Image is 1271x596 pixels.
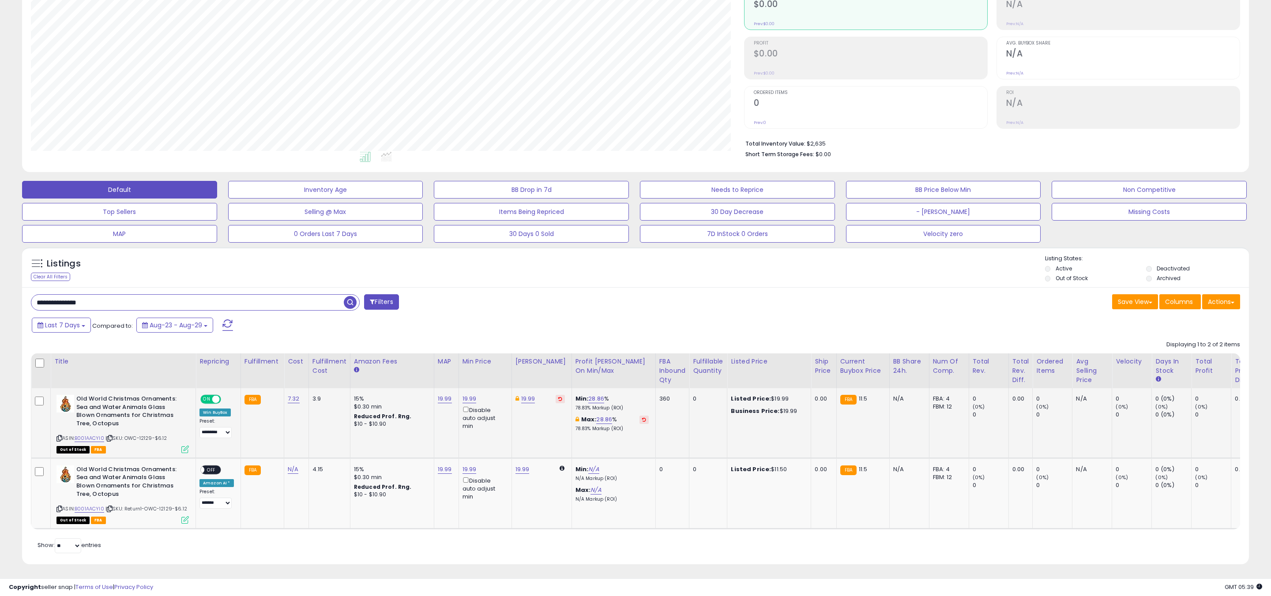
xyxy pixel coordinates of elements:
small: (0%) [1036,474,1049,481]
small: Amazon Fees. [354,366,359,374]
button: Velocity zero [846,225,1041,243]
button: - [PERSON_NAME] [846,203,1041,221]
span: Compared to: [92,322,133,330]
div: 4.15 [312,465,343,473]
div: Disable auto adjust min [463,405,505,430]
label: Active [1056,265,1072,272]
div: Title [54,357,192,366]
a: 28.86 [596,415,612,424]
small: (0%) [973,403,985,410]
h2: N/A [1006,98,1240,110]
small: FBA [244,395,261,405]
div: Ordered Items [1036,357,1068,375]
p: 78.83% Markup (ROI) [575,405,649,411]
div: 0 [1195,395,1231,403]
div: 3.9 [312,395,343,403]
span: 2025-09-6 05:39 GMT [1225,583,1262,591]
span: Aug-23 - Aug-29 [150,321,202,330]
div: 0.00 [1235,395,1249,403]
small: (0%) [973,474,985,481]
div: 0 [1116,411,1151,419]
small: Days In Stock. [1155,375,1161,383]
div: % [575,395,649,411]
button: Default [22,181,217,199]
div: Profit [PERSON_NAME] on Min/Max [575,357,652,375]
div: Displaying 1 to 2 of 2 items [1166,341,1240,349]
b: Listed Price: [731,394,771,403]
span: | SKU: OWC-12129-$6.12 [105,435,167,442]
small: FBA [840,395,857,405]
div: 0 [693,465,720,473]
button: Items Being Repriced [434,203,629,221]
div: $0.30 min [354,473,427,481]
div: Current Buybox Price [840,357,886,375]
div: $19.99 [731,407,804,415]
span: OFF [204,466,218,473]
a: N/A [590,486,601,495]
button: MAP [22,225,217,243]
div: BB Share 24h. [893,357,925,375]
b: Max: [581,415,597,424]
p: N/A Markup (ROI) [575,496,649,502]
p: Listing States: [1045,255,1249,263]
small: Prev: N/A [1006,21,1023,26]
img: 51GmazrGdQL._SL40_.jpg [56,395,74,412]
span: 11.5 [859,394,868,403]
a: Terms of Use [75,583,113,591]
img: 51GmazrGdQL._SL40_.jpg [56,465,74,483]
div: Avg Selling Price [1076,357,1108,385]
b: Business Price: [731,407,779,415]
div: FBM: 12 [933,403,962,411]
a: 19.99 [438,394,452,403]
span: ON [201,396,212,403]
div: Win BuyBox [199,409,231,416]
a: 19.99 [521,394,535,403]
div: 15% [354,395,427,403]
b: Min: [575,394,589,403]
button: 30 Days 0 Sold [434,225,629,243]
div: 0.00 [1012,465,1026,473]
div: $19.99 [731,395,804,403]
b: Total Inventory Value: [745,140,805,147]
div: ASIN: [56,465,189,523]
a: B001AACYI0 [75,505,104,513]
small: FBA [840,465,857,475]
small: Prev: $0.00 [754,21,775,26]
div: $10 - $10.90 [354,420,427,428]
div: 0 [973,465,1008,473]
div: Min Price [463,357,508,366]
button: Actions [1202,294,1240,309]
label: Archived [1157,274,1181,282]
b: Old World Christmas Ornaments: Sea and Water Animals Glass Blown Ornaments for Christmas Tree, Oc... [76,465,184,500]
button: Columns [1159,294,1201,309]
small: (0%) [1195,474,1207,481]
span: ROI [1006,90,1240,95]
div: Total Rev. Diff. [1012,357,1029,385]
div: N/A [1076,395,1105,403]
button: Missing Costs [1052,203,1247,221]
div: FBA inbound Qty [659,357,686,385]
small: (0%) [1036,403,1049,410]
h5: Listings [47,258,81,270]
small: Prev: $0.00 [754,71,775,76]
div: Velocity [1116,357,1148,366]
div: 0 [1036,395,1072,403]
a: 7.32 [288,394,300,403]
div: MAP [438,357,455,366]
small: (0%) [1116,474,1128,481]
a: 19.99 [463,465,477,474]
div: 0 [693,395,720,403]
span: Columns [1165,297,1193,306]
div: 0 [1195,465,1231,473]
small: FBA [244,465,261,475]
span: Show: entries [38,541,101,549]
span: All listings that are currently out of stock and unavailable for purchase on Amazon [56,517,90,524]
small: Prev: N/A [1006,120,1023,125]
button: Needs to Reprice [640,181,835,199]
div: 0.00 [1012,395,1026,403]
div: Repricing [199,357,237,366]
small: Prev: N/A [1006,71,1023,76]
div: seller snap | | [9,583,153,592]
button: Top Sellers [22,203,217,221]
span: | SKU: Return1-OWC-12129-$6.12 [105,505,187,512]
